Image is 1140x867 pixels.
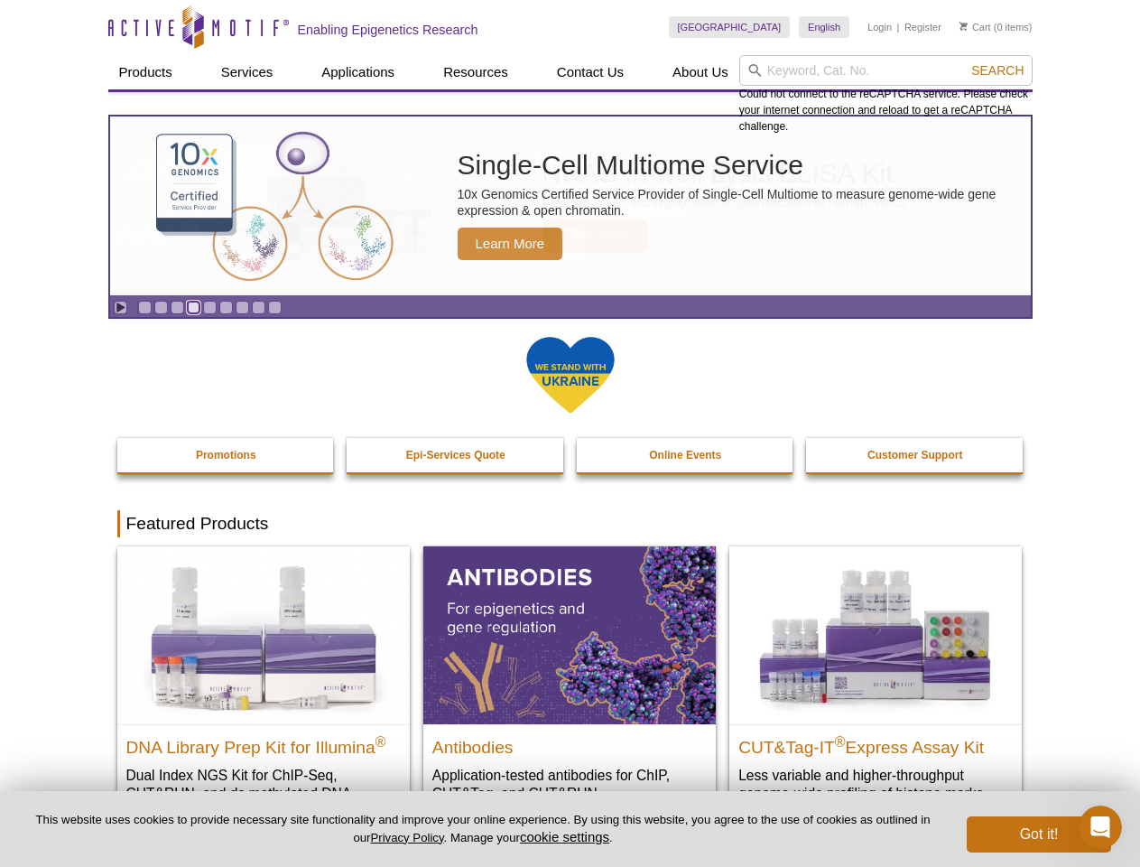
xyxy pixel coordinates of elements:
[117,438,336,472] a: Promotions
[108,55,183,89] a: Products
[867,449,962,461] strong: Customer Support
[799,16,849,38] a: English
[1079,806,1122,849] iframe: Intercom live chat
[117,546,410,838] a: DNA Library Prep Kit for Illumina DNA Library Prep Kit for Illumina® Dual Index NGS Kit for ChIP-...
[729,546,1022,820] a: CUT&Tag-IT® Express Assay Kit CUT&Tag-IT®Express Assay Kit Less variable and higher-throughput ge...
[649,449,721,461] strong: Online Events
[432,730,707,757] h2: Antibodies
[971,63,1024,78] span: Search
[669,16,791,38] a: [GEOGRAPHIC_DATA]
[423,546,716,820] a: All Antibodies Antibodies Application-tested antibodies for ChIP, CUT&Tag, and CUT&RUN.
[577,438,795,472] a: Online Events
[406,449,505,461] strong: Epi-Services Quote
[29,812,937,846] p: This website uses cookies to provide necessary site functionality and improve your online experie...
[835,733,846,749] sup: ®
[138,301,152,314] a: Go to slide 1
[904,21,941,33] a: Register
[114,301,127,314] a: Toggle autoplay
[423,546,716,723] img: All Antibodies
[738,766,1013,803] p: Less variable and higher-throughput genome-wide profiling of histone marks​.
[525,335,616,415] img: We Stand With Ukraine
[154,301,168,314] a: Go to slide 2
[370,831,443,844] a: Privacy Policy
[897,16,900,38] li: |
[959,22,968,31] img: Your Cart
[959,16,1033,38] li: (0 items)
[806,438,1024,472] a: Customer Support
[210,55,284,89] a: Services
[432,55,519,89] a: Resources
[268,301,282,314] a: Go to slide 9
[959,21,991,33] a: Cart
[196,449,256,461] strong: Promotions
[117,546,410,723] img: DNA Library Prep Kit for Illumina
[967,816,1111,853] button: Got it!
[662,55,739,89] a: About Us
[187,301,200,314] a: Go to slide 4
[546,55,635,89] a: Contact Us
[310,55,405,89] a: Applications
[347,438,565,472] a: Epi-Services Quote
[729,546,1022,723] img: CUT&Tag-IT® Express Assay Kit
[739,55,1033,86] input: Keyword, Cat. No.
[203,301,217,314] a: Go to slide 5
[117,510,1024,537] h2: Featured Products
[252,301,265,314] a: Go to slide 8
[520,829,609,844] button: cookie settings
[126,730,401,757] h2: DNA Library Prep Kit for Illumina
[298,22,478,38] h2: Enabling Epigenetics Research
[171,301,184,314] a: Go to slide 3
[432,766,707,803] p: Application-tested antibodies for ChIP, CUT&Tag, and CUT&RUN.
[375,733,386,749] sup: ®
[219,301,233,314] a: Go to slide 6
[867,21,892,33] a: Login
[236,301,249,314] a: Go to slide 7
[739,55,1033,135] div: Could not connect to the reCAPTCHA service. Please check your internet connection and reload to g...
[966,62,1029,79] button: Search
[738,730,1013,757] h2: CUT&Tag-IT Express Assay Kit
[126,766,401,821] p: Dual Index NGS Kit for ChIP-Seq, CUT&RUN, and ds methylated DNA assays.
